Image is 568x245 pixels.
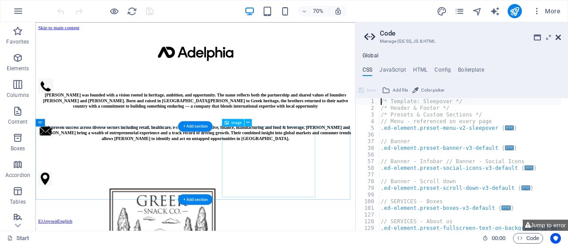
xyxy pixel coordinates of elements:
[434,67,451,76] h4: Config
[532,7,560,16] span: More
[356,205,380,212] div: 101
[6,38,29,45] p: Favorites
[356,185,380,192] div: 79
[550,233,561,244] button: Usercentrics
[437,6,447,16] i: Design (Ctrl+Alt+Y)
[356,112,380,118] div: 3
[509,6,520,16] i: Publish
[356,158,380,165] div: 57
[521,185,530,190] span: ...
[8,118,28,125] p: Content
[356,225,380,232] div: 129
[454,6,465,16] button: pages
[334,7,342,15] i: On resize automatically adjust zoom level to fit chosen device.
[178,121,213,132] div: + Add section
[356,192,380,198] div: 99
[381,85,409,96] button: Add file
[505,125,514,130] span: ...
[421,85,444,96] span: Color picker
[356,152,380,158] div: 56
[380,37,543,45] h3: Manage (S)CSS, JS & HTML
[4,4,63,11] a: Skip to main content
[472,6,483,16] button: navigator
[356,105,380,112] div: 2
[523,220,568,231] button: Jump to error
[379,67,406,76] h4: JavaScript
[437,6,447,16] button: design
[5,172,30,179] p: Accordion
[356,145,380,152] div: 38
[363,52,379,60] h4: Global
[356,212,380,218] div: 127
[178,194,213,205] div: + Add section
[525,165,533,170] span: ...
[7,92,29,99] p: Columns
[311,6,325,16] h6: 70%
[298,6,329,16] button: 70%
[7,65,29,72] p: Elements
[498,235,499,241] span: :
[356,118,380,125] div: 4
[356,132,380,138] div: 36
[505,145,514,150] span: ...
[513,233,543,244] button: Code
[356,125,380,132] div: 5
[458,67,484,76] h4: Boilerplate
[492,233,505,244] span: 00 00
[380,29,561,37] h2: Code
[126,6,137,16] button: reload
[411,85,446,96] button: Color picker
[356,198,380,205] div: 100
[393,85,408,96] span: Add file
[356,172,380,178] div: 77
[356,178,380,185] div: 78
[363,67,372,76] h4: CSS
[508,4,522,18] button: publish
[356,98,380,105] div: 1
[231,120,241,124] span: Image
[11,145,25,152] p: Boxes
[10,198,26,205] p: Tables
[356,218,380,225] div: 128
[356,138,380,145] div: 37
[490,6,501,16] button: text_generator
[472,6,482,16] i: Navigator
[482,233,506,244] h6: Session time
[7,233,29,244] a: Click to cancel selection. Double-click to open Pages
[454,6,465,16] i: Pages (Ctrl+Alt+S)
[127,6,137,16] i: Reload page
[413,67,428,76] h4: HTML
[529,4,564,18] button: More
[502,205,511,210] span: ...
[109,6,119,16] button: Click here to leave preview mode and continue editing
[356,165,380,172] div: 58
[490,6,500,16] i: AI Writer
[517,233,539,244] span: Code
